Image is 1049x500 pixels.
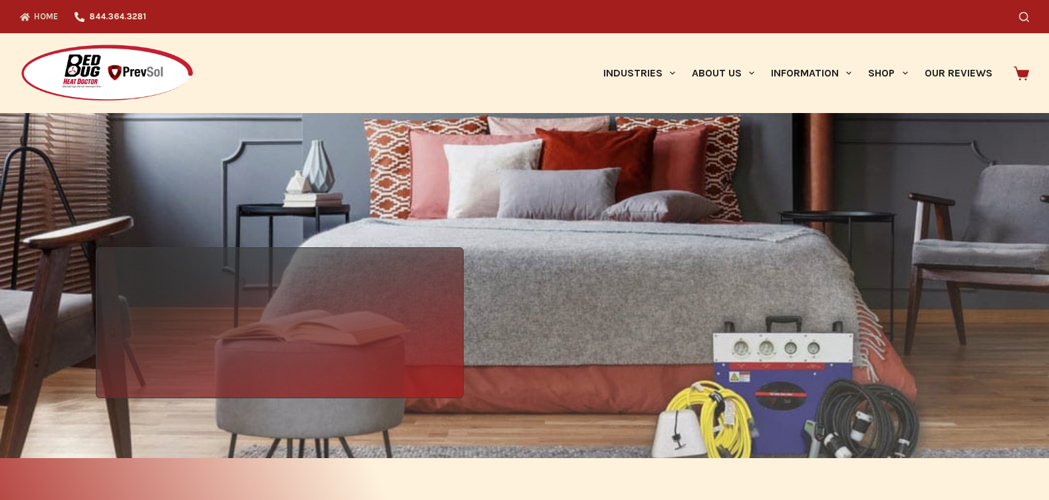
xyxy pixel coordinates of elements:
[763,33,860,113] a: Information
[595,33,683,113] a: Industries
[916,33,1000,113] a: Our Reviews
[1019,12,1029,22] button: Search
[20,44,194,103] img: Prevsol/Bed Bug Heat Doctor
[683,33,762,113] a: About Us
[595,33,1000,113] nav: Primary
[860,33,916,113] a: Shop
